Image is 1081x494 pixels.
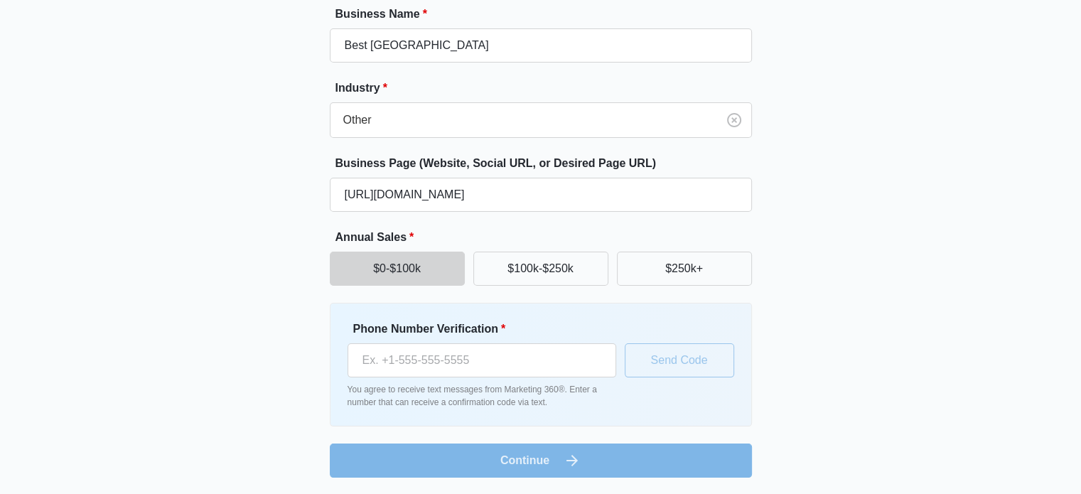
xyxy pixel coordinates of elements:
button: $250k+ [617,252,752,286]
label: Business Name [335,6,758,23]
input: e.g. Jane's Plumbing [330,28,752,63]
button: Clear [723,109,746,131]
label: Business Page (Website, Social URL, or Desired Page URL) [335,155,758,172]
label: Phone Number Verification [353,321,622,338]
label: Annual Sales [335,229,758,246]
input: Ex. +1-555-555-5555 [348,343,616,377]
p: You agree to receive text messages from Marketing 360®. Enter a number that can receive a confirm... [348,383,616,409]
button: $100k-$250k [473,252,608,286]
input: e.g. janesplumbing.com [330,178,752,212]
button: $0-$100k [330,252,465,286]
label: Industry [335,80,758,97]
